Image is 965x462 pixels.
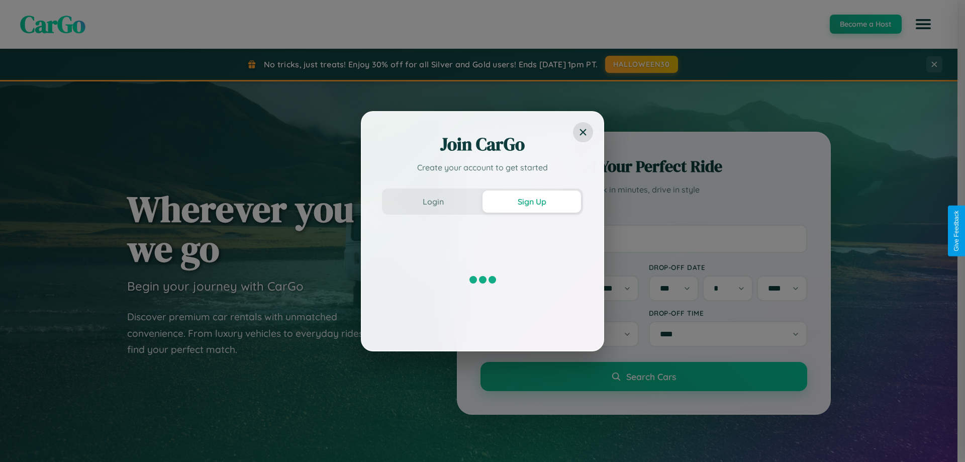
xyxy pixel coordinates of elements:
button: Sign Up [482,191,581,213]
div: Give Feedback [953,211,960,251]
button: Login [384,191,482,213]
p: Create your account to get started [382,161,583,173]
h2: Join CarGo [382,132,583,156]
iframe: Intercom live chat [10,428,34,452]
